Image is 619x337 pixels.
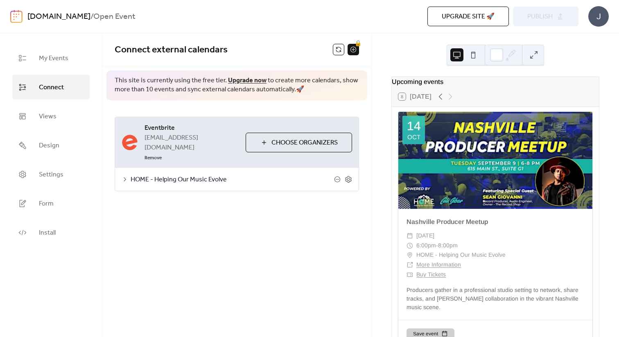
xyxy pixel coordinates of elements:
[115,76,359,95] span: This site is currently using the free tier. to create more calendars, show more than 10 events an...
[131,175,334,185] span: HOME - Helping Our Music Evolve
[438,241,458,251] span: 8:00pm
[39,139,59,152] span: Design
[12,104,90,129] a: Views
[12,133,90,158] a: Design
[228,74,267,87] a: Upgrade now
[39,226,56,239] span: Install
[271,138,338,148] span: Choose Organizers
[407,270,413,280] div: ​
[115,41,228,59] span: Connect external calendars
[398,286,592,312] div: Producers gather in a professional studio setting to network, share tracks, and [PERSON_NAME] col...
[392,77,599,87] div: Upcoming events
[12,220,90,245] a: Install
[427,7,509,26] button: Upgrade site 🚀
[442,12,495,22] span: Upgrade site 🚀
[416,261,461,268] a: More Information
[145,133,239,153] span: [EMAIL_ADDRESS][DOMAIN_NAME]
[90,9,93,25] b: /
[39,52,68,65] span: My Events
[407,120,421,132] div: 14
[145,123,239,133] span: Eventbrite
[407,241,413,251] div: ​
[407,231,413,241] div: ​
[588,6,609,27] div: J
[416,231,434,241] span: [DATE]
[407,134,420,140] div: Oct
[12,162,90,187] a: Settings
[93,9,136,25] b: Open Event
[12,75,90,100] a: Connect
[246,133,352,152] button: Choose Organizers
[416,241,436,251] span: 6:00pm
[407,260,413,270] div: ​
[416,271,446,278] a: Buy Tickets
[27,9,90,25] a: [DOMAIN_NAME]
[10,10,23,23] img: logo
[39,168,63,181] span: Settings
[39,110,56,123] span: Views
[12,45,90,70] a: My Events
[39,81,64,94] span: Connect
[436,241,438,251] span: -
[122,134,138,151] img: eventbrite
[416,250,506,260] span: HOME - Helping Our Music Evolve
[407,218,488,225] a: Nashville Producer Meetup
[145,155,162,161] span: Remove
[39,197,54,210] span: Form
[12,191,90,216] a: Form
[407,250,413,260] div: ​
